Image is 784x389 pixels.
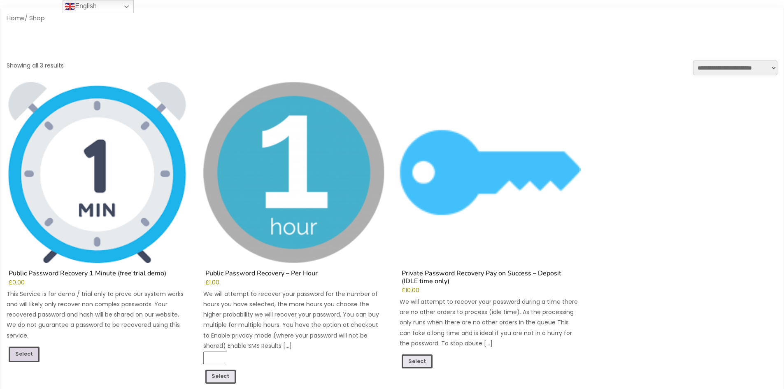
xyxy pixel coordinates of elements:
nav: Breadcrumb [7,14,777,22]
select: Shop order [693,61,777,75]
h2: Public Password Recovery – Per Hour [203,270,384,280]
a: Add to cart: “Public Password Recovery - Per Hour” [205,370,236,384]
img: Public Password Recovery 1 Minute (free trial demo) [7,82,188,263]
span: £ [205,279,209,287]
img: en [65,2,75,12]
bdi: 1.00 [205,279,219,287]
h2: Private Password Recovery Pay on Success – Deposit (IDLE time only) [400,270,581,287]
a: Home [7,14,25,22]
a: Public Password Recovery – Per Hour [203,82,384,280]
img: Public Password Recovery - Per Hour [203,82,384,263]
bdi: 0.00 [9,279,25,287]
p: Showing all 3 results [7,61,64,71]
p: This Service is for demo / trial only to prove our system works and will likely only recover non ... [7,289,188,341]
a: Private Password Recovery Pay on Success – Deposit (IDLE time only) [400,82,581,288]
span: £ [9,279,12,287]
a: Read more about “Public Password Recovery 1 Minute (free trial demo)” [9,347,40,362]
h2: Public Password Recovery 1 Minute (free trial demo) [7,270,188,280]
p: We will attempt to recover your password during a time there are no other orders to process (idle... [400,297,581,349]
span: £ [402,287,405,294]
input: Product quantity [203,352,227,364]
p: We will attempt to recover your password for the number of hours you have selected, the more hour... [203,289,384,351]
h1: Shop [7,28,777,61]
bdi: 10.00 [402,287,419,294]
img: Private Password Recovery Pay on Success - Deposit (IDLE time only) [400,82,581,263]
a: Public Password Recovery 1 Minute (free trial demo) [7,82,188,280]
a: Add to cart: “Private Password Recovery Pay on Success - Deposit (IDLE time only)” [402,354,433,369]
